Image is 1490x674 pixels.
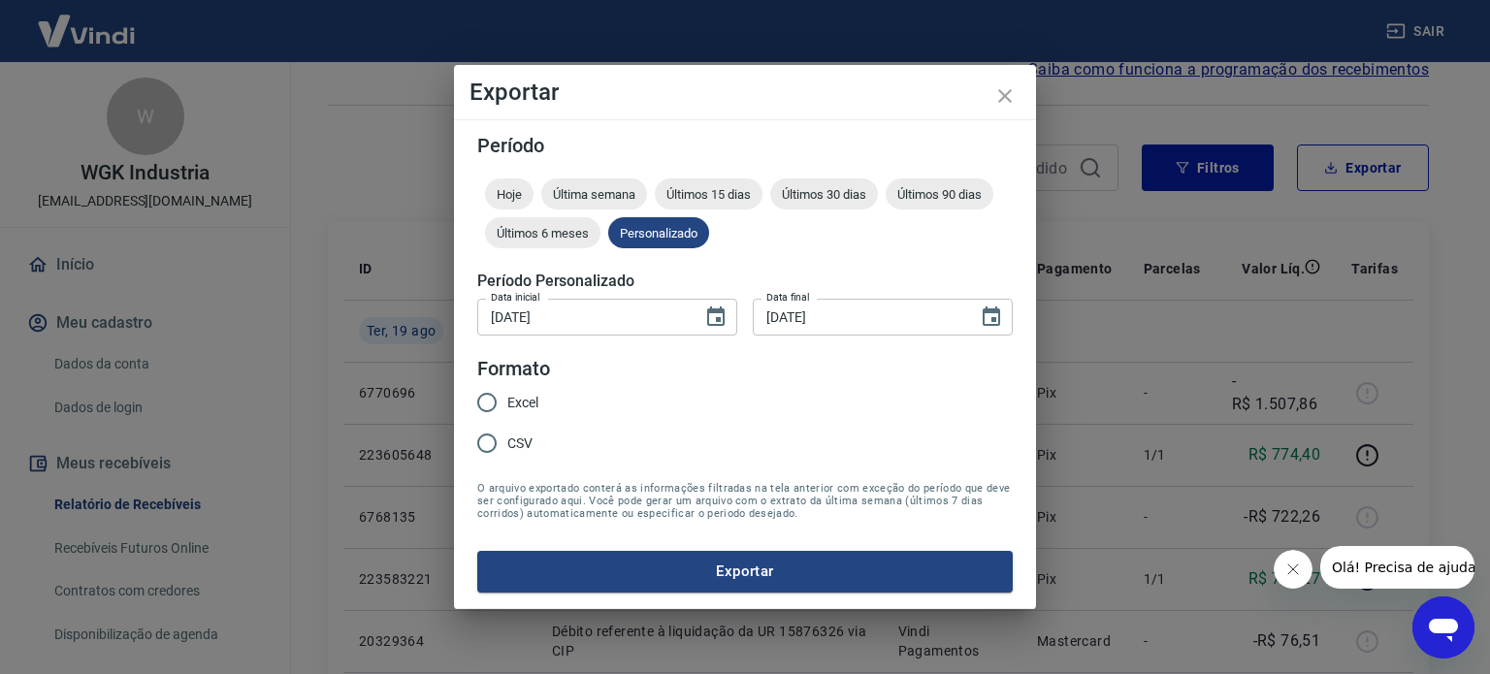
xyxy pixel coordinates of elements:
label: Data final [766,290,810,305]
span: Hoje [485,187,534,202]
span: Personalizado [608,226,709,241]
div: Últimos 6 meses [485,217,600,248]
h4: Exportar [470,80,1020,104]
label: Data inicial [491,290,540,305]
div: Última semana [541,178,647,209]
span: Últimos 30 dias [770,187,878,202]
button: close [982,73,1028,119]
span: Olá! Precisa de ajuda? [12,14,163,29]
div: Personalizado [608,217,709,248]
span: Últimos 15 dias [655,187,762,202]
iframe: Botão para abrir a janela de mensagens [1412,596,1474,658]
div: Últimos 90 dias [886,178,993,209]
iframe: Fechar mensagem [1274,550,1312,589]
button: Exportar [477,551,1013,592]
div: Últimos 15 dias [655,178,762,209]
legend: Formato [477,355,550,383]
span: Última semana [541,187,647,202]
div: Hoje [485,178,534,209]
span: Últimos 90 dias [886,187,993,202]
button: Choose date, selected date is 19 de ago de 2025 [972,298,1011,337]
span: O arquivo exportado conterá as informações filtradas na tela anterior com exceção do período que ... [477,482,1013,520]
span: CSV [507,433,533,454]
span: Excel [507,393,538,413]
h5: Período [477,136,1013,155]
span: Últimos 6 meses [485,226,600,241]
h5: Período Personalizado [477,272,1013,291]
iframe: Mensagem da empresa [1320,546,1474,589]
div: Últimos 30 dias [770,178,878,209]
input: DD/MM/YYYY [477,299,689,335]
input: DD/MM/YYYY [753,299,964,335]
button: Choose date, selected date is 19 de ago de 2025 [696,298,735,337]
